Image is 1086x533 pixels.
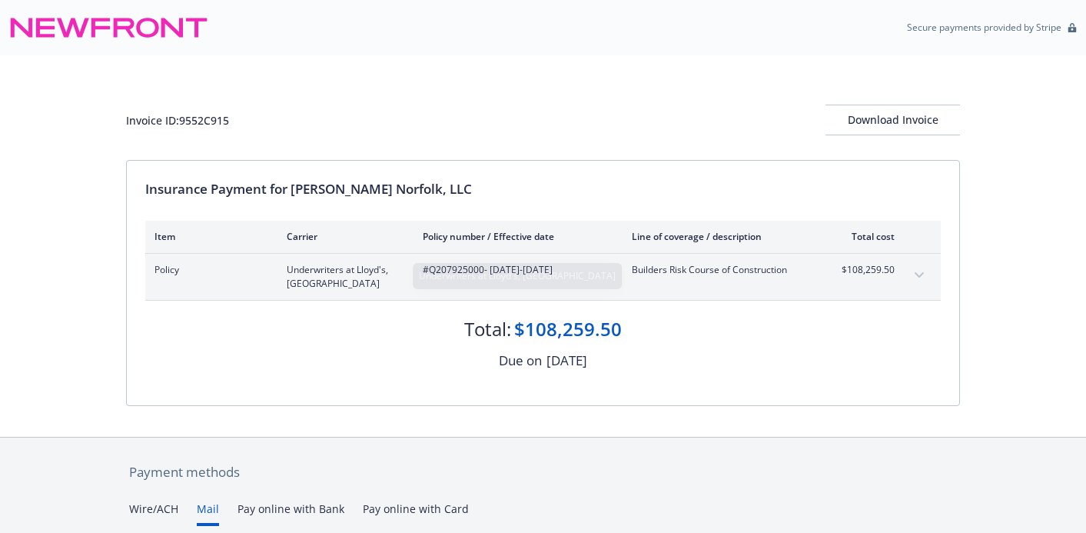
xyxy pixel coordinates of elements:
button: Download Invoice [825,105,960,135]
button: Wire/ACH [129,501,178,526]
span: Policy [154,263,262,277]
button: expand content [907,263,932,288]
span: Underwriters at Lloyd's, [GEOGRAPHIC_DATA] [287,263,398,291]
span: Builders Risk Course of Construction [632,263,812,277]
div: Carrier [287,230,398,243]
button: Pay online with Card [363,501,469,526]
div: PolicyUnderwriters at Lloyd's, [GEOGRAPHIC_DATA]#Q207925000- [DATE]-[DATE]Builders Risk Course of... [145,254,941,300]
button: Pay online with Bank [237,501,344,526]
div: Invoice ID: 9552C915 [126,112,229,128]
div: Insurance Payment for [PERSON_NAME] Norfolk, LLC [145,179,941,199]
button: Mail [197,501,219,526]
div: Due on [499,351,542,371]
p: Secure payments provided by Stripe [907,21,1061,34]
div: $108,259.50 [514,316,622,342]
div: [DATE] [546,351,587,371]
div: Payment methods [129,462,957,482]
div: Line of coverage / description [632,230,812,243]
div: Total cost [837,230,895,243]
span: $108,259.50 [837,263,895,277]
div: Item [154,230,262,243]
div: Policy number / Effective date [423,230,607,243]
div: Total: [464,316,511,342]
